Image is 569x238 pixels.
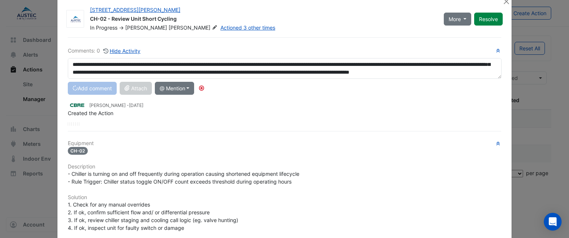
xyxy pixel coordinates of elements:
div: Open Intercom Messenger [544,213,562,231]
button: @ Mention [155,82,194,95]
span: - Chiller is turning on and off frequently during operation causing shortened equipment lifecycle... [68,171,299,185]
span: In Progress [90,24,117,31]
span: [PERSON_NAME] [169,24,219,31]
div: Tooltip anchor [198,85,205,91]
div: Comments: 0 [68,47,141,55]
h6: Solution [68,194,502,201]
h6: Equipment [68,140,502,147]
a: [STREET_ADDRESS][PERSON_NAME] [90,7,180,13]
span: 1. Check for any manual overrides 2. If ok, confirm sufficient flow and/ or differential pressure... [68,201,238,231]
button: More [444,13,472,26]
img: CBRE Charter Hall [68,101,86,109]
span: 2025-07-28 12:47:47 [129,103,143,108]
span: [PERSON_NAME] [125,24,167,31]
button: Resolve [474,13,503,26]
h6: Description [68,164,502,170]
span: CH-02 [68,147,88,155]
button: Hide Activity [103,47,141,55]
span: -> [119,24,124,31]
span: Created the Action [68,110,113,116]
img: Austec Automation [67,16,84,23]
div: CH-02 - Review Unit Short Cycling [90,15,435,24]
a: Actioned 3 other times [220,24,275,31]
span: More [449,15,461,23]
small: [PERSON_NAME] - [89,102,143,109]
